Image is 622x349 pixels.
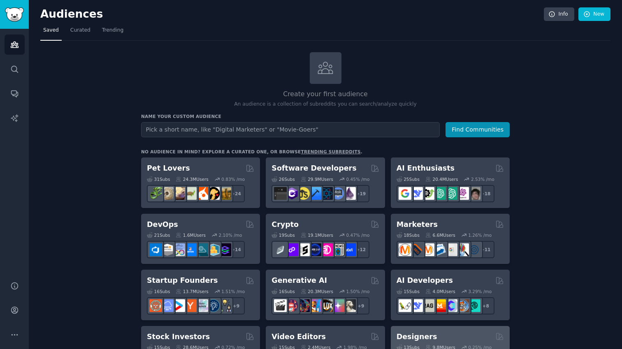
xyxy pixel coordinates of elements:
[161,187,174,200] img: ballpython
[221,289,245,294] div: 1.51 % /mo
[343,187,356,200] img: elixir
[172,243,185,256] img: Docker_DevOps
[309,243,321,256] img: web3
[207,299,220,312] img: Entrepreneurship
[346,232,370,238] div: 0.47 % /mo
[195,243,208,256] img: platformengineering
[399,187,411,200] img: GoogleGeminiAI
[147,289,170,294] div: 16 Sub s
[397,220,438,230] h2: Marketers
[184,243,197,256] img: DevOpsLinks
[332,299,344,312] img: starryai
[397,163,455,173] h2: AI Enthusiasts
[433,299,446,312] img: MistralAI
[422,299,434,312] img: Rag
[195,299,208,312] img: indiehackers
[141,89,510,99] h2: Create your first audience
[433,243,446,256] img: Emailmarketing
[102,27,123,34] span: Trending
[456,187,469,200] img: OpenAIDev
[147,220,178,230] h2: DevOps
[147,163,190,173] h2: Pet Lovers
[477,241,494,258] div: + 11
[161,299,174,312] img: SaaS
[70,27,91,34] span: Curated
[320,299,333,312] img: FluxAI
[445,299,457,312] img: OpenSourceAI
[477,185,494,202] div: + 18
[176,232,206,238] div: 1.6M Users
[141,113,510,119] h3: Name your custom audience
[468,187,480,200] img: ArtificalIntelligence
[207,243,220,256] img: aws_cdk
[297,187,310,200] img: learnjavascript
[297,243,310,256] img: ethstaker
[397,232,420,238] div: 18 Sub s
[176,176,208,182] div: 24.3M Users
[445,243,457,256] img: googleads
[399,243,411,256] img: content_marketing
[425,176,458,182] div: 20.4M Users
[274,243,287,256] img: ethfinance
[397,275,453,286] h2: AI Developers
[346,176,370,182] div: 0.45 % /mo
[272,232,295,238] div: 19 Sub s
[297,299,310,312] img: deepdream
[346,289,370,294] div: 1.50 % /mo
[285,299,298,312] img: dalle2
[227,297,245,314] div: + 9
[468,299,480,312] img: AIDevelopersSociety
[147,232,170,238] div: 21 Sub s
[274,299,287,312] img: aivideo
[544,7,574,21] a: Info
[301,176,333,182] div: 29.9M Users
[468,289,492,294] div: 3.29 % /mo
[272,332,326,342] h2: Video Editors
[227,241,245,258] div: + 14
[67,24,93,41] a: Curated
[172,187,185,200] img: leopardgeckos
[445,187,457,200] img: chatgpt_prompts_
[309,187,321,200] img: iOSProgramming
[301,149,360,154] a: trending subreddits
[301,289,333,294] div: 20.3M Users
[468,243,480,256] img: OnlineMarketing
[332,243,344,256] img: CryptoNews
[272,163,356,173] h2: Software Developers
[274,187,287,200] img: software
[5,7,24,22] img: GummySearch logo
[456,243,469,256] img: MarketingResearch
[147,275,218,286] h2: Startup Founders
[149,243,162,256] img: azuredevops
[43,27,59,34] span: Saved
[422,187,434,200] img: AItoolsCatalog
[309,299,321,312] img: sdforall
[456,299,469,312] img: llmops
[272,220,299,230] h2: Crypto
[149,299,162,312] img: EntrepreneurRideAlong
[207,187,220,200] img: PetAdvice
[272,176,295,182] div: 26 Sub s
[320,187,333,200] img: reactnative
[425,289,455,294] div: 4.0M Users
[272,289,295,294] div: 16 Sub s
[272,275,327,286] h2: Generative AI
[147,176,170,182] div: 31 Sub s
[410,187,423,200] img: DeepSeek
[172,299,185,312] img: startup
[332,187,344,200] img: AskComputerScience
[422,243,434,256] img: AskMarketing
[99,24,126,41] a: Trending
[433,187,446,200] img: chatgpt_promptDesign
[399,299,411,312] img: LangChain
[218,243,231,256] img: PlatformEngineers
[410,299,423,312] img: DeepSeek
[195,187,208,200] img: cockatiel
[40,24,62,41] a: Saved
[184,299,197,312] img: ycombinator
[221,176,245,182] div: 0.83 % /mo
[141,149,362,155] div: No audience in mind? Explore a curated one, or browse .
[219,232,242,238] div: 2.10 % /mo
[397,176,420,182] div: 25 Sub s
[352,241,369,258] div: + 12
